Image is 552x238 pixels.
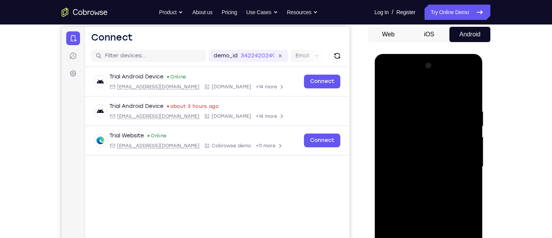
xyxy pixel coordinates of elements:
[23,99,288,129] div: Open device details
[287,5,318,20] button: Resources
[392,8,393,17] span: /
[374,5,389,20] a: Log In
[48,116,138,122] div: Email
[142,116,189,122] div: App
[62,8,108,17] a: Go to the home page
[368,27,409,42] button: Web
[48,76,102,83] div: Trial Android Device
[48,105,82,113] div: Trial Website
[85,106,105,112] div: Online
[48,86,138,93] div: Email
[142,57,189,63] div: App
[106,79,107,80] div: Last seen
[56,57,138,63] span: android@example.com
[449,27,490,42] button: Android
[142,86,189,93] div: App
[194,116,214,122] span: +11 more
[23,70,288,99] div: Open device details
[48,57,138,63] div: Email
[222,5,237,20] a: Pricing
[242,48,279,62] a: Connect
[106,49,107,51] div: New devices found.
[105,47,125,53] div: Online
[397,5,415,20] a: Register
[242,107,279,121] a: Connect
[194,86,216,93] span: +14 more
[246,5,278,20] button: Use Cases
[409,27,450,42] button: iOS
[86,108,88,110] div: New devices found.
[56,116,138,122] span: web@example.com
[150,116,189,122] span: Cobrowse demo
[192,5,212,20] a: About us
[425,5,490,20] a: Try Online Demo
[194,57,216,63] span: +14 more
[150,57,189,63] span: Cobrowse.io
[109,77,157,83] time: Tue Aug 26 2025 08:33:01 GMT+0300 (Eastern European Summer Time)
[159,5,183,20] button: Product
[56,86,138,93] span: android@example.com
[150,86,189,93] span: Cobrowse.io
